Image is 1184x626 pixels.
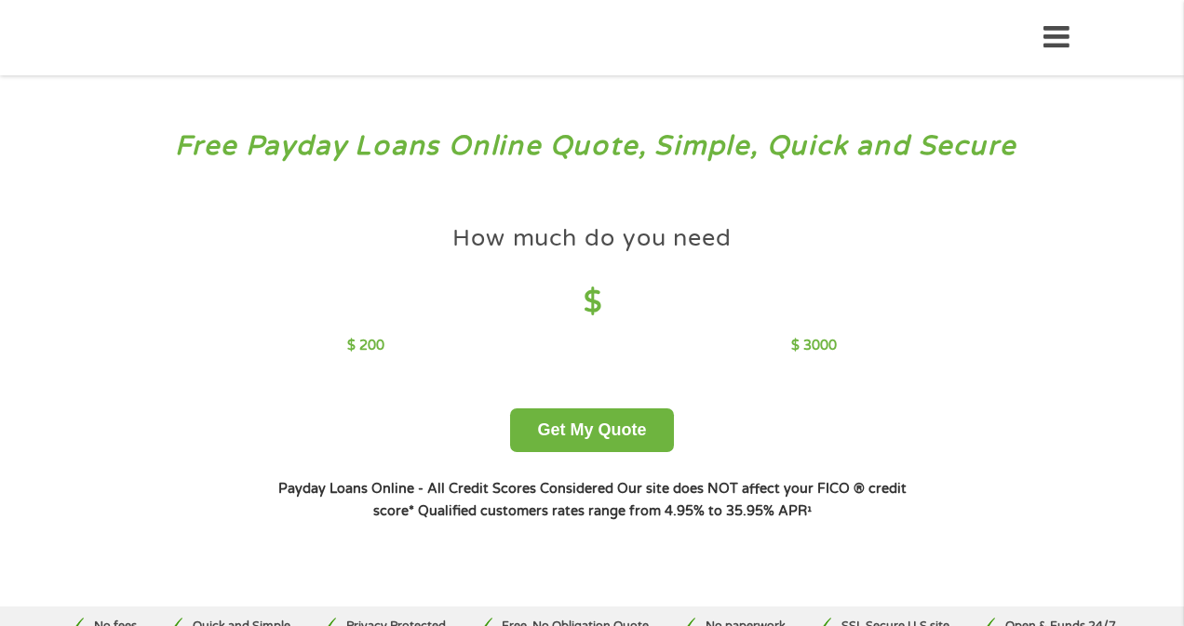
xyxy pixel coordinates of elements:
[54,129,1131,164] h3: Free Payday Loans Online Quote, Simple, Quick and Secure
[510,408,673,452] button: Get My Quote
[418,503,812,519] strong: Qualified customers rates range from 4.95% to 35.95% APR¹
[347,284,836,322] h4: $
[452,223,732,254] h4: How much do you need
[278,481,613,497] strong: Payday Loans Online - All Credit Scores Considered
[791,336,837,356] p: $ 3000
[347,336,384,356] p: $ 200
[373,481,907,519] strong: Our site does NOT affect your FICO ® credit score*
